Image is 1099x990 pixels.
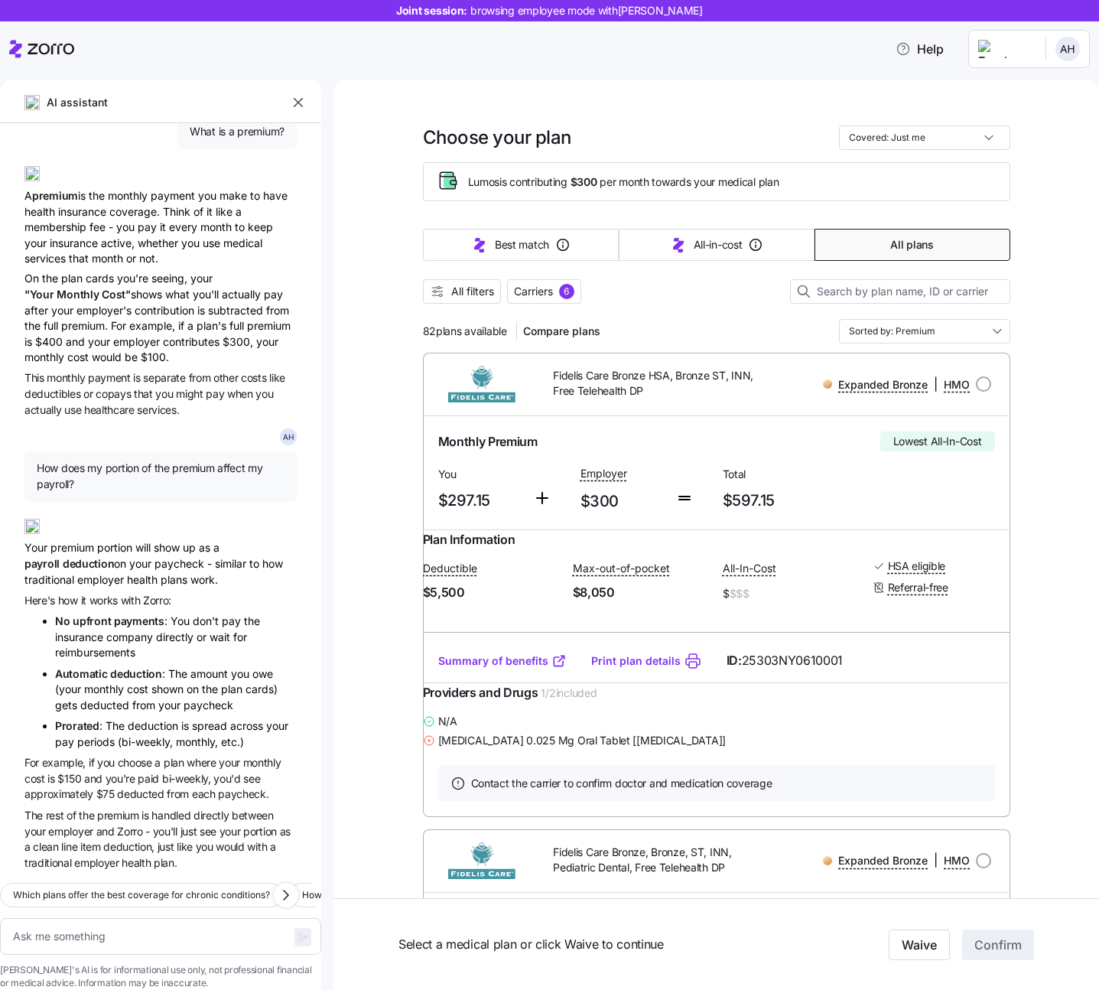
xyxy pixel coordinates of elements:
[24,166,40,181] img: ai-icon.png
[33,840,61,853] span: clean
[24,519,40,534] img: ai-icon.png
[423,324,507,339] span: 82 plans available
[398,935,818,954] span: Select a medical plan or click Waive to continue
[63,557,114,570] span: deduction
[46,809,67,822] span: rest
[79,809,97,822] span: the
[269,371,285,384] span: like
[102,288,131,301] span: Cost"
[438,733,726,748] span: [MEDICAL_DATA] 0.025 Mg Oral Tablet [[MEDICAL_DATA]]
[241,371,269,384] span: costs
[122,856,154,869] span: health
[97,756,118,769] span: you
[143,371,188,384] span: separate
[243,825,279,838] span: portion
[190,124,285,139] span: What is a premium?
[302,887,466,903] span: How do I compare plans by total cost?
[13,887,270,903] span: Which plans offer the best coverage for chronic conditions?
[117,825,145,838] span: Zorro
[24,154,297,266] div: A is the monthly payment you make to have health insurance coverage. Think of it like a membershi...
[423,583,561,602] span: $5,500
[133,371,143,384] span: is
[55,718,297,750] li: : The deduction is spread across your pay periods (bi-weekly, monthly, etc.)
[468,174,779,190] span: Lumos is contributing per month towards your medical plan
[89,594,121,607] span: works
[888,559,946,574] span: HSA eligible
[438,653,567,669] a: Summary of benefits
[24,95,40,110] img: ai-icon.png
[838,853,928,868] span: Expanded Bronze
[495,237,549,252] span: Best match
[103,840,158,853] span: deduction,
[435,366,529,402] img: Fidelis Care
[57,772,83,785] span: $150
[24,840,33,853] span: a
[24,787,96,800] span: approximately
[727,651,844,670] span: ID:
[24,506,297,588] div: Your premium portion will show up as a on your paycheck - similar to how traditional employer hea...
[423,125,571,149] h1: Choose your plan
[219,756,242,769] span: your
[438,432,538,451] span: Monthly Premium
[974,936,1022,954] span: Confirm
[396,3,703,18] span: Joint session:
[80,840,103,853] span: item
[24,288,57,301] span: "Your
[232,809,274,822] span: between
[216,840,247,853] span: would
[24,403,64,416] span: actually
[883,34,956,64] button: Help
[189,371,213,384] span: from
[83,387,96,400] span: or
[730,586,749,601] span: $$$
[423,683,538,702] span: Providers and Drugs
[451,284,494,299] span: All filters
[423,279,501,304] button: All filters
[153,825,180,838] span: you'll
[96,825,118,838] span: and
[141,809,151,822] span: is
[24,387,83,400] span: deductibles
[893,434,982,449] span: Lowest All-In-Cost
[889,930,950,960] button: Waive
[573,583,710,602] span: $8,050
[177,840,195,853] span: like
[438,714,457,729] span: N/A
[121,594,143,607] span: with
[471,776,772,791] span: Contact the carrier to confirm doctor and medication coverage
[42,756,89,769] span: example,
[280,825,291,838] span: as
[24,271,297,365] div: On the plan cards you're seeing, your shows what you'll actually pay after your employer's contri...
[514,284,553,299] span: Carriers
[559,284,574,299] div: 6
[151,809,193,822] span: handled
[517,319,606,344] button: Compare plans
[243,756,281,769] span: monthly
[55,613,297,660] li: : You don't pay the insurance company directly or wait for reimbursements
[193,809,232,822] span: directly
[423,530,515,549] span: Plan Information
[158,840,177,853] span: just
[438,488,521,513] span: $297.15
[902,936,937,954] span: Waive
[200,825,219,838] span: see
[435,842,529,879] img: Fidelis Care
[571,174,597,190] span: $300
[423,561,477,576] span: Deductible
[154,856,177,869] span: plan.
[978,40,1033,58] img: Employer logo
[573,561,670,576] span: Max-out-of-pocket
[138,772,161,785] span: paid
[723,488,853,513] span: $597.15
[46,94,109,111] span: AI assistant
[219,825,243,838] span: your
[89,756,97,769] span: if
[553,368,757,399] span: Fidelis Care Bronze HSA, Bronze ST, INN, Free Telehealth DP
[176,387,206,400] span: might
[162,772,214,785] span: bi-weekly,
[74,856,122,869] span: employer
[523,324,600,339] span: Compare plans
[723,583,860,604] span: $
[823,851,970,870] div: |
[61,840,80,853] span: line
